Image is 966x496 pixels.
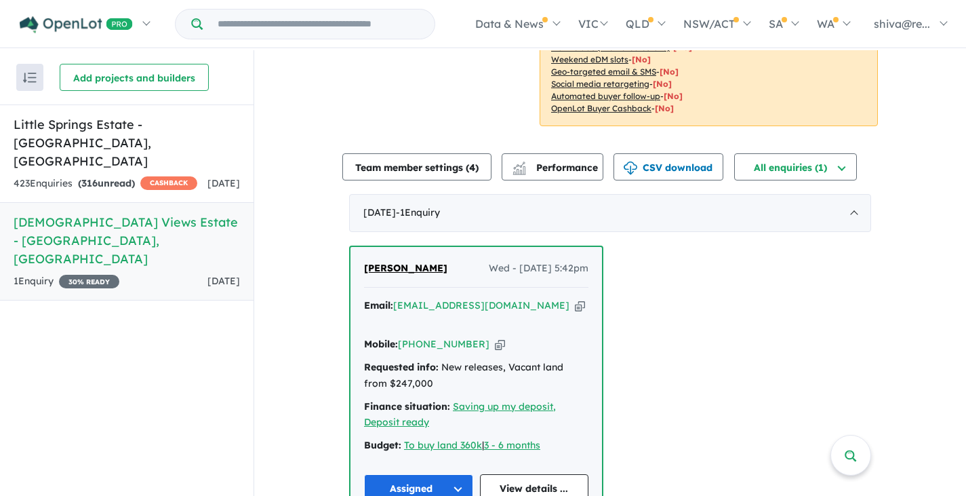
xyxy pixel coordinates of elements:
[734,153,857,180] button: All enquiries (1)
[207,275,240,287] span: [DATE]
[364,360,588,392] div: New releases, Vacant land from $247,000
[404,439,482,451] a: To buy land 360k
[364,400,450,413] strong: Finance situation:
[396,206,440,218] span: - 1 Enquir y
[551,103,651,113] u: OpenLot Buyer Cashback
[653,79,672,89] span: [No]
[624,161,637,175] img: download icon
[20,16,133,33] img: Openlot PRO Logo White
[60,64,209,91] button: Add projects and builders
[140,176,197,190] span: CASHBACK
[502,153,603,180] button: Performance
[512,166,526,175] img: bar-chart.svg
[59,275,119,288] span: 30 % READY
[515,161,598,174] span: Performance
[14,115,240,170] h5: Little Springs Estate - [GEOGRAPHIC_DATA] , [GEOGRAPHIC_DATA]
[207,177,240,189] span: [DATE]
[23,73,37,83] img: sort.svg
[78,177,135,189] strong: ( unread)
[874,17,930,31] span: shiva@re...
[551,91,660,101] u: Automated buyer follow-up
[469,161,475,174] span: 4
[513,161,525,169] img: line-chart.svg
[613,153,723,180] button: CSV download
[664,91,683,101] span: [No]
[575,299,585,313] button: Copy
[364,338,398,350] strong: Mobile:
[393,299,569,311] a: [EMAIL_ADDRESS][DOMAIN_NAME]
[495,337,505,351] button: Copy
[205,9,432,39] input: Try estate name, suburb, builder or developer
[14,213,240,268] h5: [DEMOGRAPHIC_DATA] Views Estate - [GEOGRAPHIC_DATA] , [GEOGRAPHIC_DATA]
[551,66,656,77] u: Geo-targeted email & SMS
[14,273,119,290] div: 1 Enquir y
[398,338,489,350] a: [PHONE_NUMBER]
[364,299,393,311] strong: Email:
[81,177,98,189] span: 316
[551,54,628,64] u: Weekend eDM slots
[364,438,588,454] div: |
[342,153,491,180] button: Team member settings (4)
[551,79,649,89] u: Social media retargeting
[655,103,674,113] span: [No]
[484,439,540,451] a: 3 - 6 months
[364,262,447,274] span: [PERSON_NAME]
[364,361,439,373] strong: Requested info:
[364,261,447,277] a: [PERSON_NAME]
[14,176,197,192] div: 423 Enquir ies
[364,439,401,451] strong: Budget:
[660,66,679,77] span: [No]
[489,261,588,277] span: Wed - [DATE] 5:42pm
[349,194,871,232] div: [DATE]
[632,54,651,64] span: [No]
[364,400,556,429] a: Saving up my deposit, Deposit ready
